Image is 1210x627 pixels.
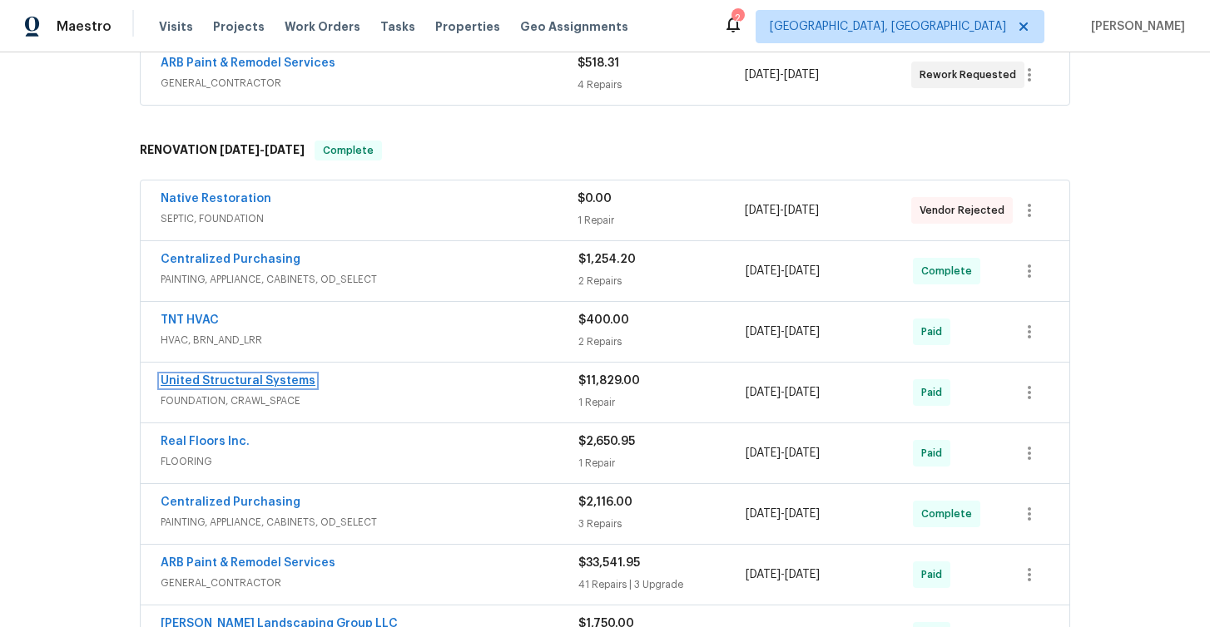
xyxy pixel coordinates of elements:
span: Projects [213,18,265,35]
span: Maestro [57,18,112,35]
span: [DATE] [746,326,781,338]
div: 1 Repair [578,394,746,411]
span: [DATE] [784,205,819,216]
span: [DATE] [746,447,781,459]
span: [DATE] [785,387,820,398]
span: [DATE] [746,508,781,520]
span: - [746,566,820,583]
span: SEPTIC, FOUNDATION [161,210,578,227]
span: - [746,445,820,462]
span: $518.31 [578,57,619,69]
span: [DATE] [265,144,305,156]
span: - [745,67,819,83]
span: $2,650.95 [578,436,635,447]
span: Vendor Rejected [920,202,1011,219]
span: - [746,384,820,401]
span: [DATE] [745,205,780,216]
span: $400.00 [578,314,629,326]
div: 2 [731,10,743,27]
a: ARB Paint & Remodel Services [161,557,335,569]
div: 3 Repairs [578,516,746,532]
a: United Structural Systems [161,375,315,387]
span: [PERSON_NAME] [1084,18,1185,35]
span: Tasks [380,21,415,32]
div: 2 Repairs [578,333,746,350]
div: 1 Repair [578,455,746,471]
span: - [746,263,820,279]
span: [DATE] [785,569,820,580]
a: TNT HVAC [161,314,219,326]
span: [GEOGRAPHIC_DATA], [GEOGRAPHIC_DATA] [770,18,1006,35]
span: - [746,506,820,522]
span: $1,254.20 [578,254,636,265]
a: Native Restoration [161,193,271,205]
span: [DATE] [785,265,820,277]
div: 1 Repair [578,212,744,229]
div: RENOVATION [DATE]-[DATE]Complete [135,124,1075,177]
span: Properties [435,18,500,35]
span: FOUNDATION, CRAWL_SPACE [161,392,578,409]
h6: RENOVATION [140,141,305,160]
span: Complete [921,506,979,522]
span: Paid [921,384,949,401]
span: Visits [159,18,193,35]
span: - [746,323,820,340]
span: PAINTING, APPLIANCE, CABINETS, OD_SELECT [161,514,578,531]
span: $33,541.95 [578,557,640,569]
a: ARB Paint & Remodel Services [161,57,335,69]
span: FLOORING [161,453,578,470]
div: 41 Repairs | 3 Upgrade [578,576,746,593]
span: Complete [921,263,979,279]
span: [DATE] [746,265,781,277]
span: [DATE] [785,447,820,459]
a: Centralized Purchasing [161,496,300,508]
span: $11,829.00 [578,375,640,387]
span: GENERAL_CONTRACTOR [161,575,578,591]
span: Rework Requested [920,67,1023,83]
span: Work Orders [285,18,360,35]
span: - [745,202,819,219]
span: - [220,144,305,156]
span: Paid [921,323,949,340]
span: [DATE] [220,144,260,156]
span: [DATE] [745,69,780,81]
span: GENERAL_CONTRACTOR [161,75,578,91]
span: [DATE] [785,508,820,520]
span: [DATE] [746,387,781,398]
div: 4 Repairs [578,77,744,93]
span: [DATE] [784,69,819,81]
span: [DATE] [746,569,781,580]
span: $2,116.00 [578,496,632,508]
span: Complete [316,142,380,159]
span: [DATE] [785,326,820,338]
span: Paid [921,445,949,462]
span: HVAC, BRN_AND_LRR [161,332,578,348]
span: $0.00 [578,193,612,205]
a: Centralized Purchasing [161,254,300,265]
div: 2 Repairs [578,273,746,289]
span: Geo Assignments [520,18,628,35]
span: PAINTING, APPLIANCE, CABINETS, OD_SELECT [161,271,578,288]
a: Real Floors Inc. [161,436,250,447]
span: Paid [921,566,949,583]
